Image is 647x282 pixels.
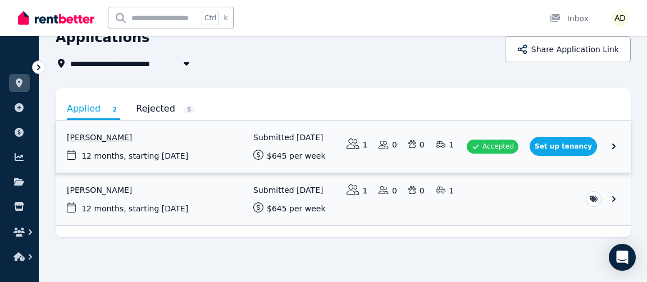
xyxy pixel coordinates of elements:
[56,29,149,47] h1: Applications
[56,121,631,173] a: View application: Ben Oliver
[611,9,629,27] img: Ayushi Dewan
[18,10,94,26] img: RentBetter
[136,99,195,118] a: Rejected
[184,105,195,114] span: 5
[202,11,219,25] span: Ctrl
[109,105,120,114] span: 2
[609,244,636,271] div: Open Intercom Messenger
[549,13,589,24] div: Inbox
[505,36,631,62] button: Share Application Link
[67,99,120,120] a: Applied
[56,173,631,225] a: View application: Beau Newman
[224,13,227,22] span: k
